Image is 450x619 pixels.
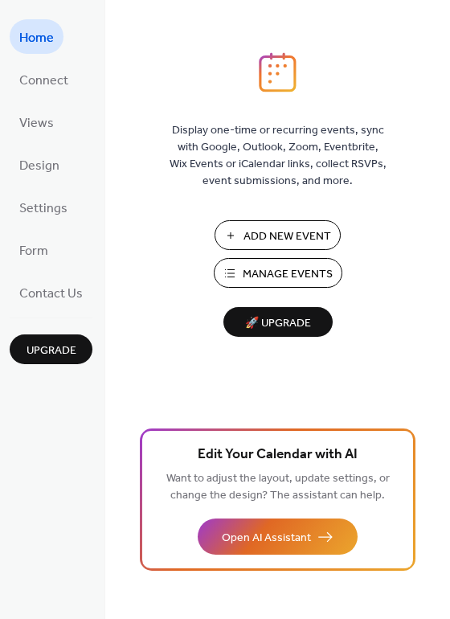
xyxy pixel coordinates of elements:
[19,68,68,93] span: Connect
[10,275,92,309] a: Contact Us
[10,190,77,224] a: Settings
[19,281,83,306] span: Contact Us
[259,52,296,92] img: logo_icon.svg
[10,232,58,267] a: Form
[223,307,333,337] button: 🚀 Upgrade
[19,196,67,221] span: Settings
[222,530,311,547] span: Open AI Assistant
[10,62,78,96] a: Connect
[243,266,333,283] span: Manage Events
[243,228,331,245] span: Add New Event
[198,444,358,466] span: Edit Your Calendar with AI
[19,111,54,136] span: Views
[10,105,63,139] a: Views
[166,468,390,506] span: Want to adjust the layout, update settings, or change the design? The assistant can help.
[214,258,342,288] button: Manage Events
[233,313,323,334] span: 🚀 Upgrade
[19,154,59,178] span: Design
[10,147,69,182] a: Design
[170,122,387,190] span: Display one-time or recurring events, sync with Google, Outlook, Zoom, Eventbrite, Wix Events or ...
[19,26,54,51] span: Home
[10,334,92,364] button: Upgrade
[27,342,76,359] span: Upgrade
[215,220,341,250] button: Add New Event
[10,19,63,54] a: Home
[198,519,358,555] button: Open AI Assistant
[19,239,48,264] span: Form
